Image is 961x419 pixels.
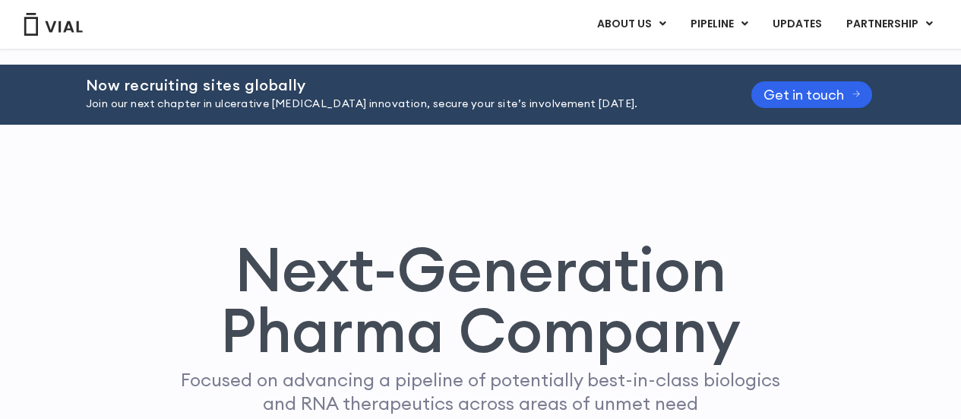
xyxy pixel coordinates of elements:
a: PIPELINEMenu Toggle [678,11,760,37]
a: UPDATES [760,11,833,37]
h1: Next-Generation Pharma Company [152,239,810,360]
a: PARTNERSHIPMenu Toggle [834,11,945,37]
span: Get in touch [763,89,844,100]
a: ABOUT USMenu Toggle [585,11,678,37]
a: Get in touch [751,81,873,108]
p: Join our next chapter in ulcerative [MEDICAL_DATA] innovation, secure your site’s involvement [DA... [86,96,713,113]
p: Focused on advancing a pipeline of potentially best-in-class biologics and RNA therapeutics acros... [175,368,787,415]
img: Vial Logo [23,13,84,36]
h2: Now recruiting sites globally [86,77,713,94]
